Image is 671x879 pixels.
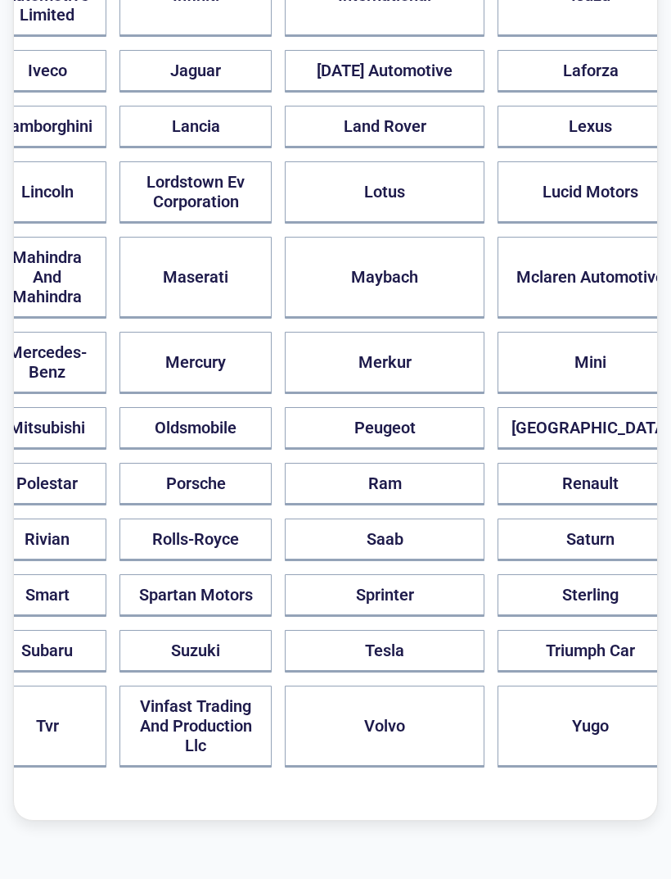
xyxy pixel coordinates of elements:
button: Oldsmobile [119,407,272,450]
button: Saab [285,519,484,561]
button: Peugeot [285,407,484,450]
button: Vinfast Trading And Production Llc [119,686,272,768]
button: Volvo [285,686,484,768]
button: Lordstown Ev Corporation [119,161,272,224]
button: Merkur [285,332,484,394]
button: Porsche [119,463,272,505]
button: Land Rover [285,106,484,148]
button: Mercury [119,332,272,394]
button: Sprinter [285,574,484,617]
button: Ram [285,463,484,505]
button: Tesla [285,630,484,673]
button: Maserati [119,237,272,319]
button: Suzuki [119,630,272,673]
button: Rolls-Royce [119,519,272,561]
button: Lancia [119,106,272,148]
button: Lotus [285,161,484,224]
button: Maybach [285,237,484,319]
button: Jaguar [119,50,272,93]
button: [DATE] Automotive [285,50,484,93]
button: Spartan Motors [119,574,272,617]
